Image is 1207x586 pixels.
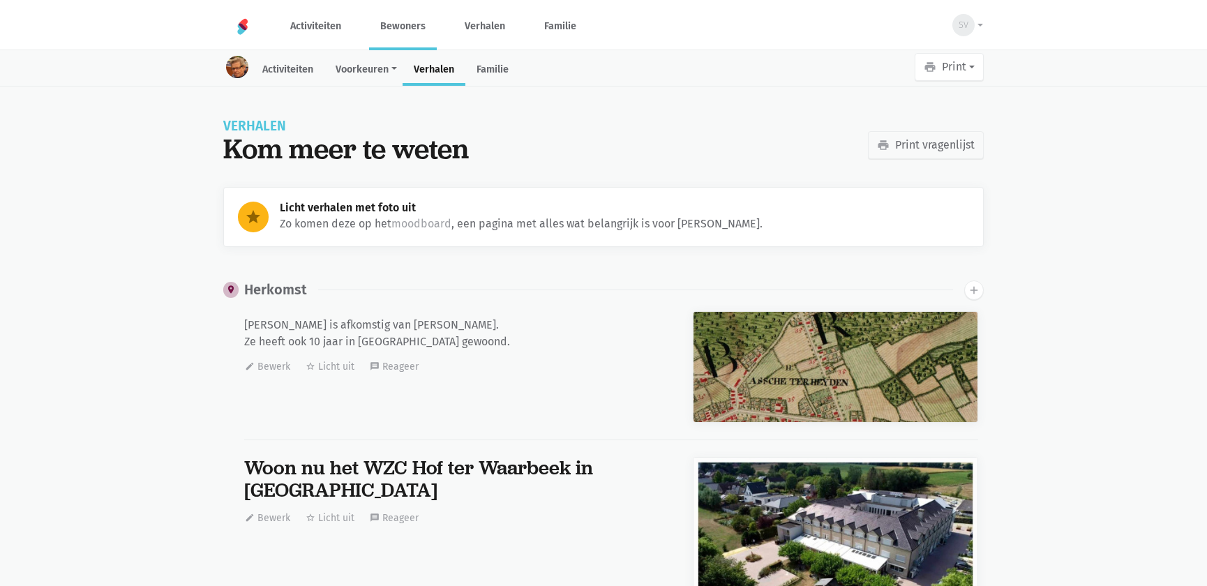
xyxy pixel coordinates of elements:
div: Herkomst [244,282,307,298]
div: [PERSON_NAME] is afkomstig van [PERSON_NAME]. Ze heeft ook 10 jaar in [GEOGRAPHIC_DATA] gewoond. [244,317,658,350]
i: star [245,209,262,225]
a: Voorkeuren [324,56,403,86]
i: star_border [306,361,315,371]
img: Home [234,18,251,35]
button: Reageer [369,507,419,529]
i: print [877,139,890,151]
a: Verhalen [403,56,465,86]
a: Familie [533,3,587,50]
button: SV [943,9,984,41]
i: message [370,361,380,371]
button: Licht uit [305,507,355,529]
button: Bewerk [244,507,291,529]
button: Licht uit [305,356,355,377]
i: message [370,513,380,523]
span: SV [959,18,968,32]
a: Activiteiten [251,56,324,86]
a: Activiteiten [279,3,352,50]
i: place [226,285,236,294]
a: Bewoners [369,3,437,50]
img: resident-image [226,56,248,78]
i: print [924,61,936,73]
button: Reageer [369,356,419,377]
a: moodboard [391,217,451,230]
a: Print vragenlijst [868,131,984,159]
i: star_border [306,513,315,523]
a: Verhalen [453,3,516,50]
i: add [968,284,980,296]
button: Bewerk [244,356,291,377]
div: Kom meer te weten [223,133,586,165]
div: Woon nu het WZC Hof ter Waarbeek in [GEOGRAPHIC_DATA] [244,457,658,502]
a: Familie [465,56,520,86]
i: edit [245,361,255,371]
button: Print [915,53,984,81]
div: Licht verhalen met foto uit [280,202,969,214]
i: edit [245,513,255,523]
p: Zo komen deze op het , een pagina met alles wat belangrijk is voor [PERSON_NAME]. [280,217,969,231]
div: Verhalen [223,120,586,133]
